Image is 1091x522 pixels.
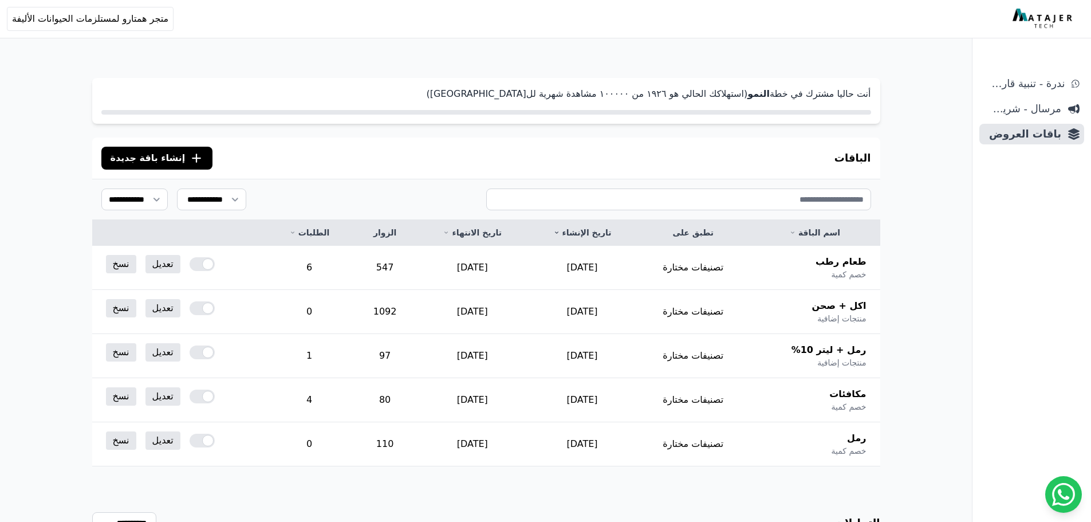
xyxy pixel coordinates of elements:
[847,431,866,445] span: رمل
[266,378,352,422] td: 4
[763,227,866,238] a: اسم الباقة
[353,290,418,334] td: 1092
[106,255,136,273] a: نسخ
[637,422,749,466] td: تصنيفات مختارة
[266,290,352,334] td: 0
[353,246,418,290] td: 547
[1013,9,1075,29] img: MatajerTech Logo
[527,290,637,334] td: [DATE]
[637,334,749,378] td: تصنيفات مختارة
[637,378,749,422] td: تصنيفات مختارة
[984,76,1065,92] span: ندرة - تنبية قارب علي النفاذ
[541,227,623,238] a: تاريخ الإنشاء
[984,126,1061,142] span: باقات العروض
[353,422,418,466] td: 110
[637,220,749,246] th: تطبق على
[527,378,637,422] td: [DATE]
[637,290,749,334] td: تصنيفات مختارة
[266,422,352,466] td: 0
[418,378,527,422] td: [DATE]
[266,246,352,290] td: 6
[418,290,527,334] td: [DATE]
[266,334,352,378] td: 1
[106,431,136,450] a: نسخ
[145,431,180,450] a: تعديل
[101,87,871,101] p: أنت حاليا مشترك في خطة (استهلاكك الحالي هو ١٩٢٦ من ١۰۰۰۰۰ مشاهدة شهرية لل[GEOGRAPHIC_DATA])
[984,101,1061,117] span: مرسال - شريط دعاية
[145,255,180,273] a: تعديل
[418,334,527,378] td: [DATE]
[353,220,418,246] th: الزوار
[431,227,514,238] a: تاريخ الانتهاء
[106,343,136,362] a: نسخ
[111,151,186,165] span: إنشاء باقة جديدة
[527,246,637,290] td: [DATE]
[831,269,866,280] span: خصم كمية
[418,422,527,466] td: [DATE]
[747,88,770,99] strong: النمو
[145,387,180,406] a: تعديل
[812,299,866,313] span: اكل + صحن
[831,445,866,457] span: خصم كمية
[353,334,418,378] td: 97
[145,343,180,362] a: تعديل
[834,150,871,166] h3: الباقات
[279,227,338,238] a: الطلبات
[12,12,168,26] span: متجر همتارو لمستلزمات الحيوانات الأليفة
[831,401,866,413] span: خصم كمية
[106,387,136,406] a: نسخ
[418,246,527,290] td: [DATE]
[353,378,418,422] td: 80
[7,7,174,31] button: متجر همتارو لمستلزمات الحيوانات الأليفة
[106,299,136,317] a: نسخ
[527,334,637,378] td: [DATE]
[527,422,637,466] td: [DATE]
[637,246,749,290] td: تصنيفات مختارة
[101,147,213,170] button: إنشاء باقة جديدة
[829,387,866,401] span: مكافئات
[817,313,866,324] span: منتجات إضافية
[791,343,867,357] span: رمل + ليتر 10%
[816,255,867,269] span: طعام رطب
[817,357,866,368] span: منتجات إضافية
[145,299,180,317] a: تعديل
